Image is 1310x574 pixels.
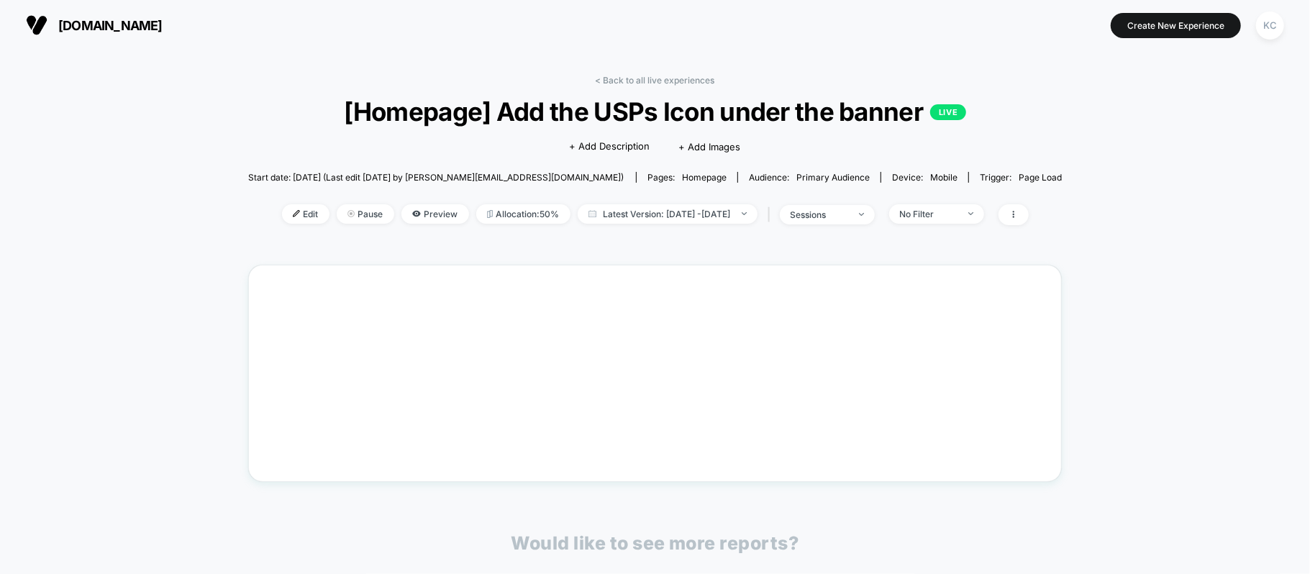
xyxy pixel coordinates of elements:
img: edit [293,210,300,217]
button: KC [1252,11,1288,40]
span: Pause [337,204,394,224]
p: Would like to see more reports? [511,532,799,554]
button: Create New Experience [1111,13,1241,38]
div: Audience: [749,172,870,183]
span: Preview [401,204,469,224]
img: end [347,210,355,217]
span: | [765,204,780,225]
div: Pages: [647,172,727,183]
span: Page Load [1019,172,1062,183]
span: Latest Version: [DATE] - [DATE] [578,204,758,224]
img: end [742,212,747,215]
span: Primary Audience [796,172,870,183]
span: [Homepage] Add the USPs Icon under the banner [288,96,1021,127]
div: sessions [791,209,848,220]
p: LIVE [930,104,966,120]
div: No Filter [900,209,958,219]
img: end [859,213,864,216]
img: end [968,212,973,215]
span: + Add Description [569,140,650,154]
button: [DOMAIN_NAME] [22,14,167,37]
span: Start date: [DATE] (Last edit [DATE] by [PERSON_NAME][EMAIL_ADDRESS][DOMAIN_NAME]) [248,172,624,183]
span: Device: [881,172,968,183]
div: Trigger: [980,172,1062,183]
img: Visually logo [26,14,47,36]
span: [DOMAIN_NAME] [58,18,163,33]
span: + Add Images [678,141,740,152]
img: calendar [588,210,596,217]
span: mobile [930,172,958,183]
img: rebalance [487,210,493,218]
span: Allocation: 50% [476,204,570,224]
a: < Back to all live experiences [596,75,715,86]
span: Edit [282,204,329,224]
div: KC [1256,12,1284,40]
span: homepage [682,172,727,183]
